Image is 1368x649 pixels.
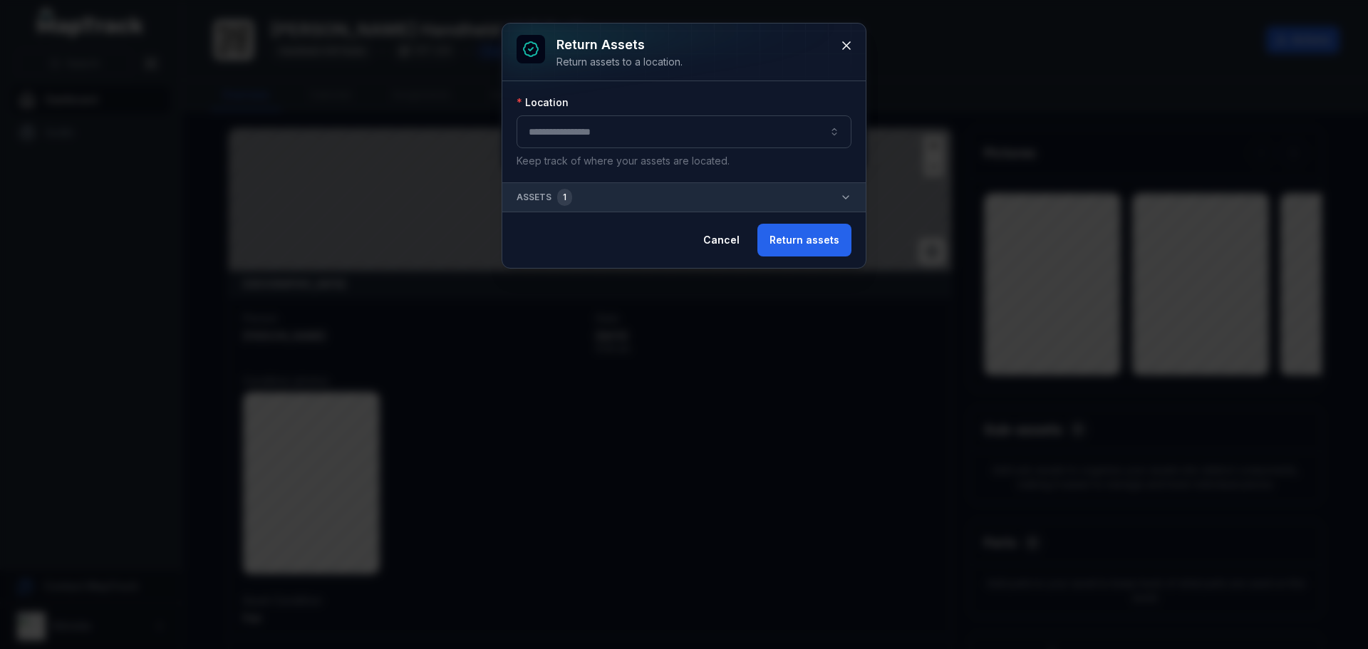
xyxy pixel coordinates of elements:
div: Return assets to a location. [556,55,683,69]
p: Keep track of where your assets are located. [517,154,851,168]
span: Assets [517,189,572,206]
div: 1 [557,189,572,206]
button: Cancel [691,224,752,256]
button: Assets1 [502,183,866,212]
h3: Return assets [556,35,683,55]
button: Return assets [757,224,851,256]
label: Location [517,95,569,110]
